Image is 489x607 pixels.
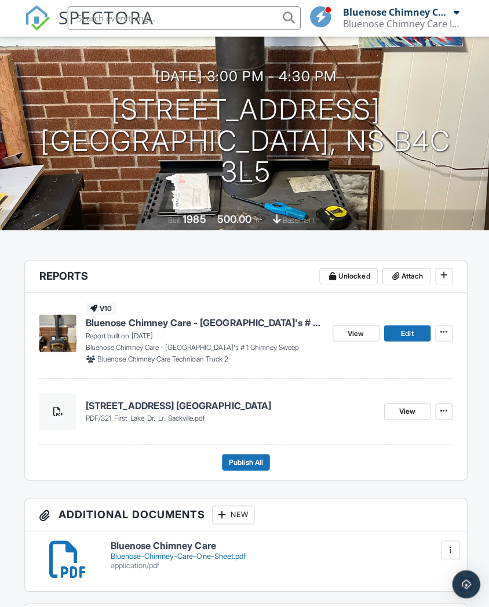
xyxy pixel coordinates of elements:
[24,6,50,31] img: The Best Home Inspection Software - Spectora
[252,215,261,224] span: m²
[341,19,457,30] div: Bluenose Chimney Care Inc.
[110,549,450,558] div: Bluenose-Chimney-Care-One-Sheet.pdf
[67,7,299,30] input: Search everything...
[341,7,448,19] div: Bluenose Chimney Care Technician Truck 2
[211,503,253,522] div: New
[110,538,450,548] h6: Bluenose Chimney Care
[450,568,477,595] div: Open Intercom Messenger
[216,212,250,225] div: 500.00
[24,16,153,40] a: SPECTORA
[167,215,180,224] span: Built
[182,212,205,225] div: 1985
[110,558,450,568] div: application/pdf
[19,95,470,186] h1: [STREET_ADDRESS] [GEOGRAPHIC_DATA], NS B4C 3L5
[282,215,313,224] span: basement
[110,538,450,568] a: Bluenose Chimney Care Bluenose-Chimney-Care-One-Sheet.pdf application/pdf
[25,496,464,529] h3: Additional Documents
[155,68,335,84] h3: [DATE] 3:00 pm - 4:30 pm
